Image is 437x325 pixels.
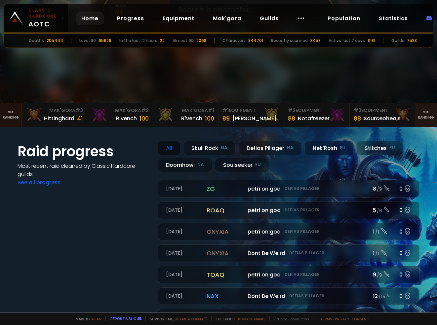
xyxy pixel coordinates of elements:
a: a fan [92,316,101,321]
a: Consent [352,316,369,321]
div: Mak'Gora [91,107,148,114]
div: All [158,141,180,155]
div: 3458 [310,38,321,44]
small: 2m [249,294,256,300]
a: [DATE]naxDont Be WeirdDefias Pillager12 /150 [158,287,419,305]
div: Rivench [116,114,137,123]
small: NA [197,162,204,168]
div: Equipment [354,107,411,114]
span: See details [377,271,402,278]
a: Mak'gora [208,12,247,25]
div: Level 60 [79,38,96,44]
div: [PERSON_NAME] [232,114,277,123]
small: 298.5k [241,208,256,214]
div: Characters [222,38,246,44]
a: Mak'Gora#3Hittinghard41 [22,103,87,127]
div: Equipment [222,107,280,114]
a: Guilds [255,12,284,25]
a: Mak'Gora#1Rîvench100 [153,103,218,127]
div: Active last 7 days [329,38,365,44]
a: [DOMAIN_NAME] [237,316,265,321]
a: #3Equipment88Sourceoheals [350,103,415,127]
div: 65626 [99,38,111,44]
a: Seeranking [415,103,437,127]
div: Recently scanned [271,38,308,44]
span: See details [377,293,402,300]
a: Population [322,12,366,25]
div: Rîvench [181,114,202,123]
a: Equipment [157,12,200,25]
div: 7538 [407,38,417,44]
div: 11181 [368,38,375,44]
span: AOTC [28,7,59,29]
small: 86.6k [316,186,328,193]
small: MVP [166,229,178,235]
span: See details [377,229,402,235]
small: MVP [166,250,178,257]
span: # 3 [75,107,83,114]
small: Classic Hardcore [28,7,59,19]
div: Almost 60 [173,38,194,44]
small: NA [287,145,294,151]
small: MVP [166,271,178,278]
span: See details [377,250,402,257]
div: Nek'Rosh [304,141,354,155]
div: Sourceoheals [364,114,401,123]
span: Mullitrash [211,185,256,193]
span: Support me, [145,316,207,321]
div: Mak'Gora [26,107,83,114]
span: # 1 [208,107,214,114]
span: See details [377,207,402,214]
div: Equipment [288,107,345,114]
a: [DATE]zgpetri on godDefias Pillager8 /90 [158,180,419,198]
span: See details [377,186,402,192]
small: 17.9k [316,251,326,257]
a: See all progress [18,179,60,186]
span: # 3 [354,107,361,114]
div: Defias Pillager [238,141,302,155]
span: [PERSON_NAME] [290,206,352,214]
div: In the last 12 hours [119,38,157,44]
span: Clunked [290,185,328,193]
span: v. d752d5 - production [269,316,309,321]
small: MVP [166,293,178,300]
div: realm [115,3,170,8]
small: EU [255,162,261,168]
small: 66k [221,229,230,236]
div: 88 [288,114,295,123]
div: Soulseeker [215,158,269,172]
small: 86.2k [240,251,252,257]
div: 2068 [196,38,206,44]
div: 88 [354,114,361,123]
div: Guilds [391,38,404,44]
a: Buy me a coffee [175,316,207,321]
div: Notafreezer [298,114,330,123]
a: Mak'Gora#2Rivench100 [87,103,153,127]
span: Priestwing [284,271,329,279]
a: #2Equipment88Notafreezer [284,103,349,127]
small: 197.8k [315,272,329,279]
small: EU [389,145,395,151]
span: # 2 [141,107,149,114]
a: Classic HardcoreAOTC [4,4,68,32]
span: Hx [211,228,230,236]
span: Sourceoheals [264,228,312,236]
span: Checkout [211,316,265,321]
div: 100 [205,114,214,123]
a: [DATE]roaqpetri on godDefias Pillager5 /60 [158,201,419,219]
small: 12k [305,229,312,236]
div: 22 [160,38,165,44]
h1: Raid progress [18,141,150,162]
a: Report a bug [110,316,136,321]
small: 313.3k [241,186,256,193]
small: 145.2k [338,208,352,214]
a: Statistics [374,12,413,25]
a: [DATE]toaqpetri on godDefias Pillager9 /90 [158,266,419,283]
span: # 1 [222,107,229,114]
small: 707.8k [235,272,250,279]
div: Stitches [356,141,403,155]
div: Doomhowl [158,158,212,172]
span: Healingrei [290,292,336,300]
h4: Most recent raid cleaned by Classic Hardcore guilds [18,162,150,178]
a: Progress [112,12,149,25]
